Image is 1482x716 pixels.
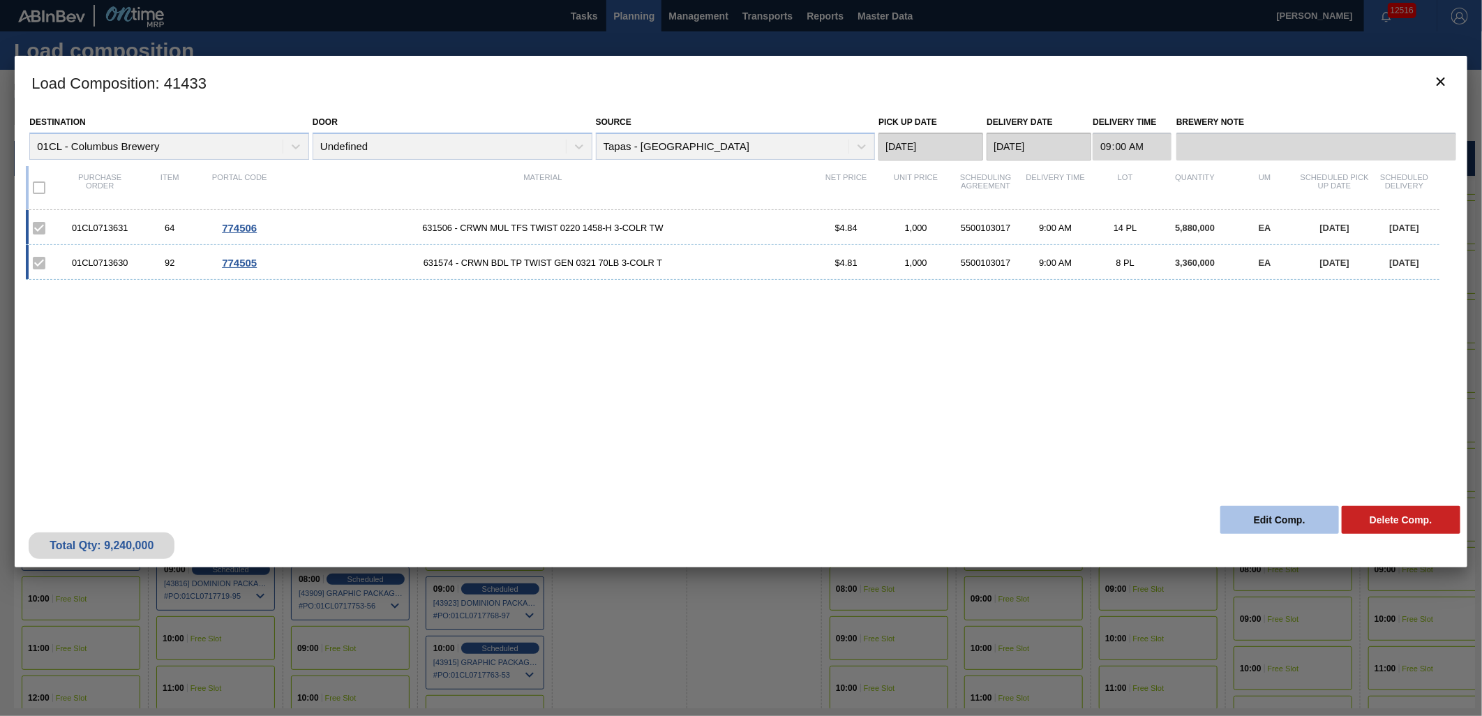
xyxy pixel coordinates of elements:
label: Pick up Date [878,117,937,127]
input: mm/dd/yyyy [987,133,1091,161]
div: Item [135,173,204,202]
div: Scheduled Delivery [1370,173,1439,202]
div: $4.81 [811,258,881,268]
div: 5500103017 [951,223,1021,233]
div: Scheduling Agreement [951,173,1021,202]
span: [DATE] [1390,223,1419,233]
div: 64 [135,223,204,233]
div: Unit Price [881,173,951,202]
div: Portal code [204,173,274,202]
h3: Load Composition : 41433 [15,56,1467,109]
div: Scheduled Pick up Date [1300,173,1370,202]
input: mm/dd/yyyy [878,133,983,161]
div: 1,000 [881,258,951,268]
div: 01CL0713630 [65,258,135,268]
span: [DATE] [1320,258,1349,268]
span: 631506 - CRWN MUL TFS TWIST 0220 1458-H 3-COLR TW [274,223,811,233]
div: Go to Order [204,257,274,269]
div: Net Price [811,173,881,202]
div: Delivery Time [1021,173,1091,202]
span: EA [1259,223,1271,233]
div: Quantity [1160,173,1230,202]
label: Delivery Time [1093,112,1172,133]
span: 631574 - CRWN BDL TP TWIST GEN 0321 70LB 3-COLR T [274,258,811,268]
button: Delete Comp. [1342,506,1460,534]
button: Edit Comp. [1220,506,1339,534]
div: Total Qty: 9,240,000 [39,539,164,552]
div: 8 PL [1091,258,1160,268]
div: UM [1230,173,1300,202]
span: EA [1259,258,1271,268]
label: Source [596,117,631,127]
span: 3,360,000 [1175,258,1215,268]
div: 01CL0713631 [65,223,135,233]
div: 9:00 AM [1021,223,1091,233]
span: 774505 [222,257,257,269]
label: Destination [29,117,85,127]
div: 92 [135,258,204,268]
div: 14 PL [1091,223,1160,233]
div: $4.84 [811,223,881,233]
div: Go to Order [204,222,274,234]
div: 5500103017 [951,258,1021,268]
div: 9:00 AM [1021,258,1091,268]
span: 774506 [222,222,257,234]
div: Purchase order [65,173,135,202]
span: [DATE] [1390,258,1419,268]
span: 5,880,000 [1175,223,1215,233]
label: Door [313,117,338,127]
div: 1,000 [881,223,951,233]
label: Delivery Date [987,117,1052,127]
label: Brewery Note [1176,112,1456,133]
div: Lot [1091,173,1160,202]
span: [DATE] [1320,223,1349,233]
div: Material [274,173,811,202]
